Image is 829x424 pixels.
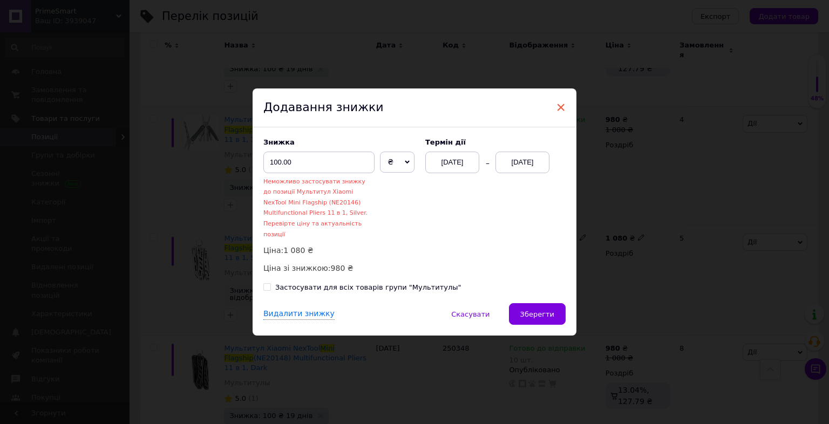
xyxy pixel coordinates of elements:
[263,262,414,274] p: Ціна зі знижкою:
[440,303,501,325] button: Скасувати
[388,158,393,166] span: ₴
[425,138,566,146] label: Термін дії
[283,246,313,255] span: 1 080 ₴
[263,244,414,256] p: Ціна:
[263,178,368,238] span: Неможливо застосувати знижку до позиції Мультитул Xiaomi NexTool Mini Flagship (NE20146) Multifun...
[495,152,549,173] div: [DATE]
[509,303,566,325] button: Зберегти
[556,98,566,117] span: ×
[263,100,384,114] span: Додавання знижки
[520,310,554,318] span: Зберегти
[331,264,354,272] span: 980 ₴
[263,138,295,146] span: Знижка
[425,152,479,173] div: [DATE]
[263,309,335,320] div: Видалити знижку
[263,152,375,173] input: 0
[451,310,490,318] span: Скасувати
[275,283,461,292] div: Застосувати для всіх товарів групи "Мультитулы"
